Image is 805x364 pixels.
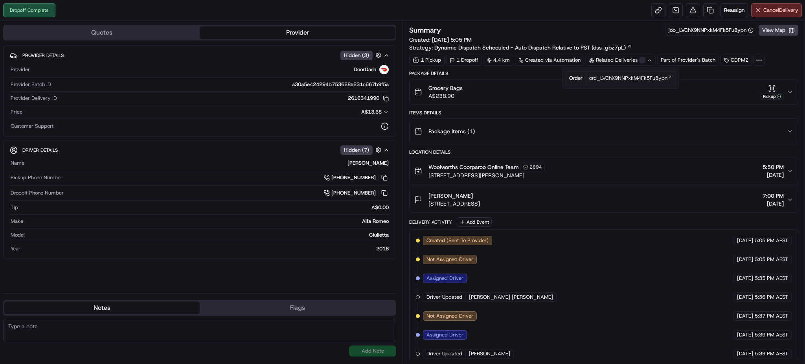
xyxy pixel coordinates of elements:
span: 5:39 PM AEST [755,331,788,338]
span: 5:05 PM AEST [755,237,788,244]
button: Woolworths Coorparoo Online Team2894[STREET_ADDRESS][PERSON_NAME]5:50 PM[DATE] [410,158,798,184]
span: Dropoff Phone Number [11,189,64,197]
button: Pickup [760,85,784,100]
div: Strategy: [409,44,632,51]
div: Related Deliveries [586,55,656,66]
button: [PERSON_NAME][STREET_ADDRESS]7:00 PM[DATE] [410,187,798,212]
button: Notes [4,301,200,314]
span: Reassign [724,7,744,14]
span: [PERSON_NAME] [PERSON_NAME] [469,294,553,301]
span: Provider Batch ID [11,81,51,88]
span: Pickup Phone Number [11,174,62,181]
div: CDPM2 [720,55,752,66]
span: Provider [11,66,30,73]
div: Location Details [409,149,798,155]
span: Driver Details [22,147,58,153]
span: Created (Sent To Provider) [426,237,489,244]
span: 5:05 PM AEST [755,256,788,263]
button: A$13.68 [320,108,389,116]
span: Cancel Delivery [763,7,798,14]
span: [STREET_ADDRESS][PERSON_NAME] [428,171,545,179]
div: 1 Pickup [409,55,445,66]
button: Provider [200,26,395,39]
span: Make [11,218,23,225]
span: [PHONE_NUMBER] [331,189,376,197]
a: [PHONE_NUMBER] [323,173,389,182]
span: DoorDash [354,66,376,73]
span: 7:00 PM [763,192,784,200]
span: Created: [409,36,472,44]
button: View Map [759,25,798,36]
div: Delivery Activity [409,219,452,225]
span: [PERSON_NAME] [469,350,510,357]
div: Package Details [409,70,798,77]
div: Alfa Romeo [26,218,389,225]
span: [DATE] [737,331,753,338]
span: Grocery Bags [428,84,463,92]
div: 4.4 km [483,55,513,66]
span: 5:36 PM AEST [755,294,788,301]
span: Not Assigned Driver [426,313,473,320]
span: a30a5e424294b753628e231c667b9f5a [292,81,389,88]
span: 5:35 PM AEST [755,275,788,282]
span: ord_LVChX9NNPxkM4Fk5Fu8ypn [589,75,667,82]
button: Flags [200,301,395,314]
div: Items Details [409,110,798,116]
span: [DATE] [763,200,784,208]
button: job_LVChX9NNPxkM4Fk5Fu8ypn [669,27,754,34]
span: 5:50 PM [763,163,784,171]
button: Hidden (7) [340,145,383,155]
div: 1 Dropoff [446,55,482,66]
div: 2016 [24,245,389,252]
button: Package Items (1) [410,119,798,144]
span: Hidden ( 3 ) [344,52,369,59]
span: Customer Support [11,123,54,130]
span: Driver Updated [426,294,462,301]
span: Year [11,245,20,252]
button: Quotes [4,26,200,39]
span: Name [11,160,24,167]
span: Provider Delivery ID [11,95,57,102]
span: Tip [11,204,18,211]
span: [PERSON_NAME] [428,192,473,200]
span: [STREET_ADDRESS] [428,200,480,208]
span: [DATE] [763,171,784,179]
span: Not Assigned Driver [426,256,473,263]
span: Dynamic Dispatch Scheduled - Auto Dispatch Relative to PST (dss_gbz7pL) [434,44,626,51]
button: Driver DetailsHidden (7) [10,143,390,156]
span: [DATE] [737,237,753,244]
button: Grocery BagsA$238.90Pickup [410,79,798,105]
h3: Summary [409,27,441,34]
span: 5:37 PM AEST [755,313,788,320]
span: 5:39 PM AEST [755,350,788,357]
span: Driver Updated [426,350,462,357]
span: Model [11,232,25,239]
button: Reassign [720,3,748,17]
div: Pickup [760,93,784,100]
a: Created via Automation [515,55,584,66]
div: A$0.00 [21,204,389,211]
a: [PHONE_NUMBER] [323,189,389,197]
span: [PHONE_NUMBER] [331,174,376,181]
a: ord_LVChX9NNPxkM4Fk5Fu8ypn [589,75,672,82]
span: Package Items ( 1 ) [428,127,475,135]
span: [DATE] [737,313,753,320]
a: Dynamic Dispatch Scheduled - Auto Dispatch Relative to PST (dss_gbz7pL) [434,44,632,51]
span: 2894 [529,164,542,170]
span: [DATE] [737,256,753,263]
span: Price [11,108,22,116]
div: [PERSON_NAME] [28,160,389,167]
button: Provider DetailsHidden (3) [10,49,390,62]
span: [DATE] [737,294,753,301]
span: Woolworths Coorparoo Online Team [428,163,519,171]
span: Assigned Driver [426,331,463,338]
span: Hidden ( 7 ) [344,147,369,154]
span: [DATE] [737,275,753,282]
img: doordash_logo_v2.png [379,65,389,74]
span: [DATE] [737,350,753,357]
